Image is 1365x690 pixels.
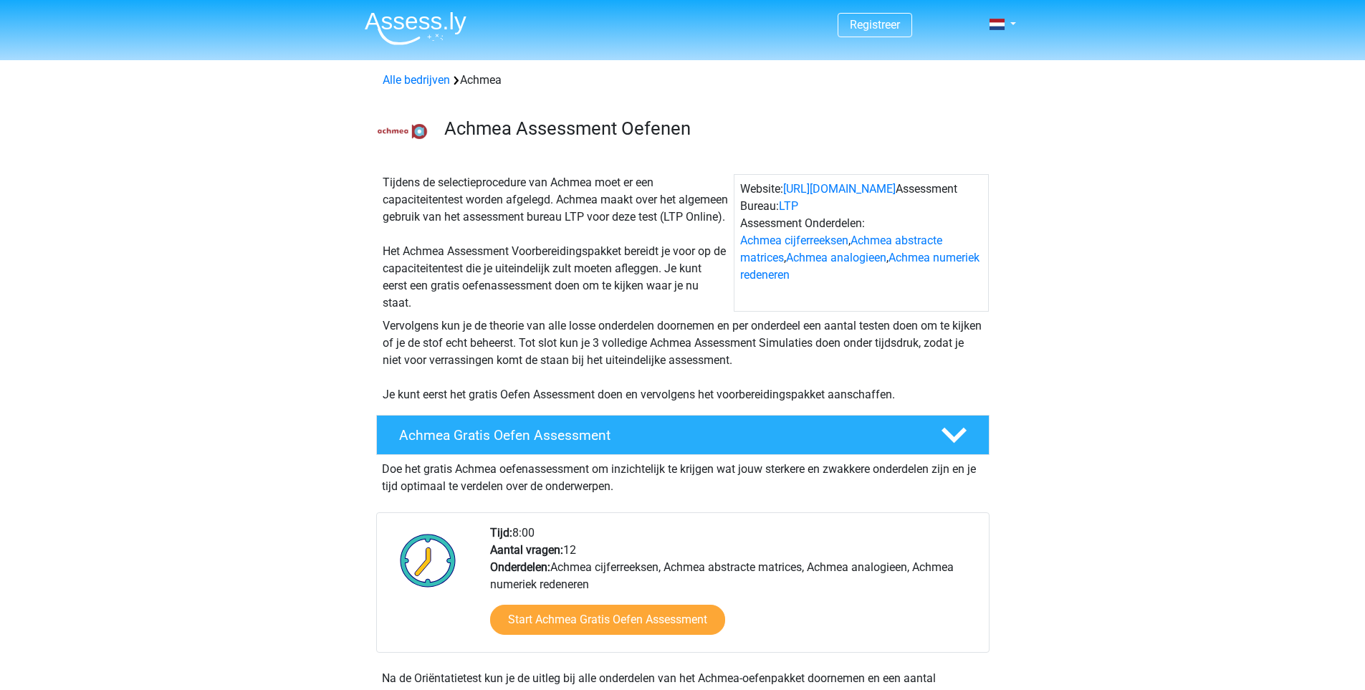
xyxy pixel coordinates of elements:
a: Registreer [850,18,900,32]
a: Start Achmea Gratis Oefen Assessment [490,605,725,635]
div: Tijdens de selectieprocedure van Achmea moet er een capaciteitentest worden afgelegd. Achmea maak... [377,174,734,312]
div: Achmea [377,72,989,89]
a: Alle bedrijven [383,73,450,87]
b: Onderdelen: [490,560,550,574]
a: Achmea numeriek redeneren [740,251,980,282]
div: Website: Assessment Bureau: Assessment Onderdelen: , , , [734,174,989,312]
h4: Achmea Gratis Oefen Assessment [399,427,918,444]
a: [URL][DOMAIN_NAME] [783,182,896,196]
div: Vervolgens kun je de theorie van alle losse onderdelen doornemen en per onderdeel een aantal test... [377,317,989,403]
a: Achmea analogieen [786,251,886,264]
img: Assessly [365,11,466,45]
a: Achmea cijferreeksen [740,234,848,247]
b: Tijd: [490,526,512,540]
div: 8:00 12 Achmea cijferreeksen, Achmea abstracte matrices, Achmea analogieen, Achmea numeriek reden... [479,524,988,652]
div: Doe het gratis Achmea oefenassessment om inzichtelijk te krijgen wat jouw sterkere en zwakkere on... [376,455,990,495]
h3: Achmea Assessment Oefenen [444,118,978,140]
img: Klok [392,524,464,596]
b: Aantal vragen: [490,543,563,557]
a: Achmea Gratis Oefen Assessment [370,415,995,455]
a: LTP [779,199,798,213]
